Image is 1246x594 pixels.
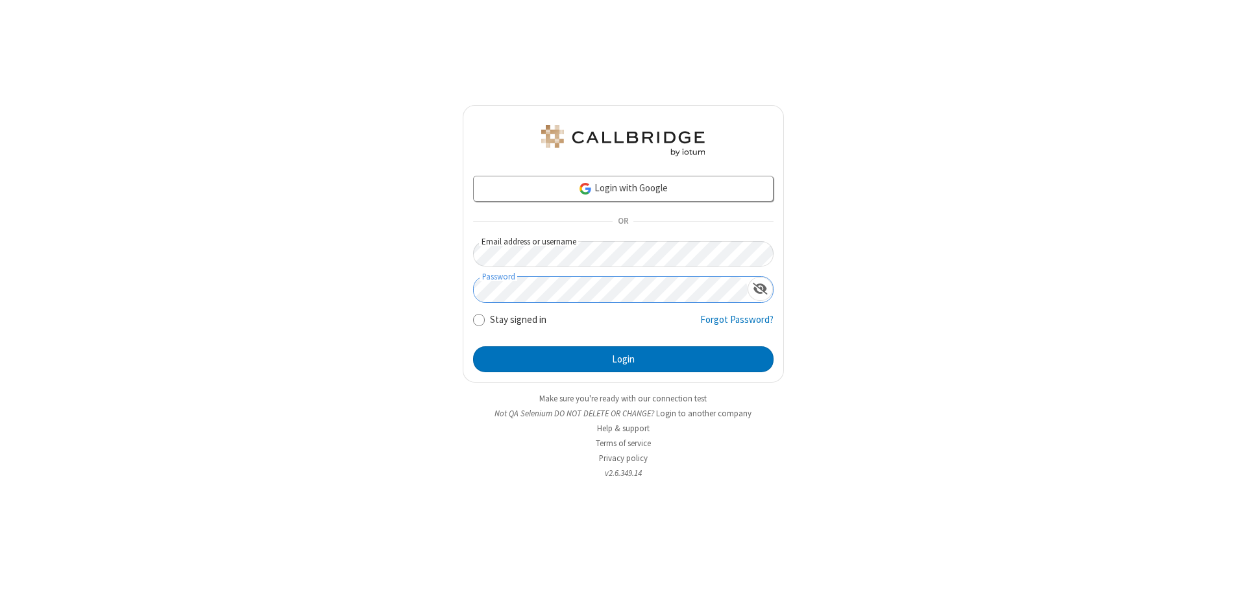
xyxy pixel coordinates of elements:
li: v2.6.349.14 [463,467,784,479]
button: Login [473,346,774,372]
button: Login to another company [656,407,751,420]
a: Make sure you're ready with our connection test [539,393,707,404]
label: Stay signed in [490,313,546,327]
img: QA Selenium DO NOT DELETE OR CHANGE [539,125,707,156]
li: Not QA Selenium DO NOT DELETE OR CHANGE? [463,407,784,420]
img: google-icon.png [578,182,592,196]
a: Terms of service [596,438,651,449]
span: OR [613,213,633,231]
a: Forgot Password? [700,313,774,337]
a: Privacy policy [599,453,648,464]
a: Login with Google [473,176,774,202]
div: Show password [748,277,773,301]
a: Help & support [597,423,650,434]
input: Password [474,277,748,302]
input: Email address or username [473,241,774,267]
